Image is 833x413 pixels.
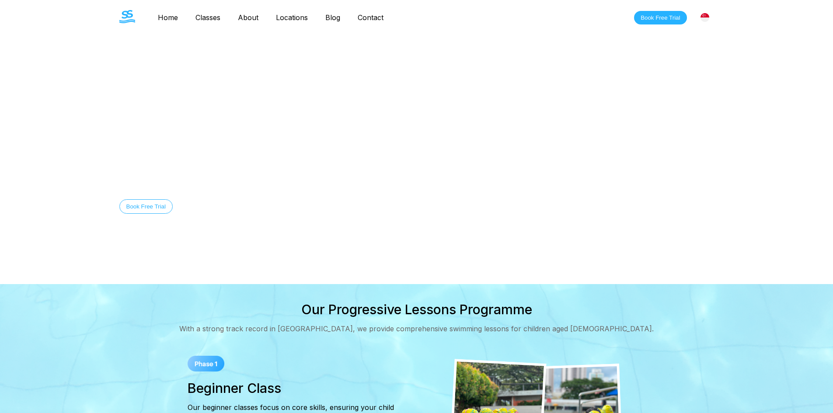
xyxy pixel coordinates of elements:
a: Home [149,13,187,22]
button: Book Free Trial [634,11,687,24]
div: [GEOGRAPHIC_DATA] [696,8,714,27]
img: The Swim Starter Logo [119,10,135,23]
img: Singapore [701,13,709,22]
a: Classes [187,13,229,22]
a: About [229,13,267,22]
a: Contact [349,13,392,22]
h3: Beginner Class [188,380,408,396]
button: Discover Our Story [181,199,245,214]
button: Book Free Trial [119,199,173,214]
img: Phase 1 [188,356,224,371]
a: Blog [317,13,349,22]
div: Welcome to The Swim Starter [119,122,580,128]
div: Equip your child with essential swimming skills for lifelong safety and confidence in water. [119,178,580,185]
h2: Our Progressive Lessons Programme [301,302,532,317]
h1: Swimming Lessons in [GEOGRAPHIC_DATA] [119,142,580,164]
a: Locations [267,13,317,22]
div: With a strong track record in [GEOGRAPHIC_DATA], we provide comprehensive swimming lessons for ch... [179,324,654,333]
